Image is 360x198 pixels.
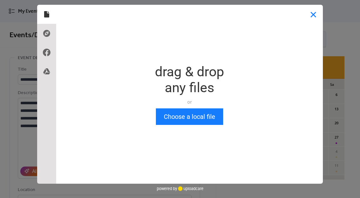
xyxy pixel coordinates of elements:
[157,184,203,193] div: powered by
[155,64,224,96] div: drag & drop any files
[37,43,56,62] div: Facebook
[177,186,203,191] a: uploadcare
[37,24,56,43] div: Direct Link
[37,5,56,24] div: Local Files
[155,99,224,105] div: or
[156,108,223,125] button: Choose a local file
[37,62,56,81] div: Google Drive
[304,5,323,24] button: Close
